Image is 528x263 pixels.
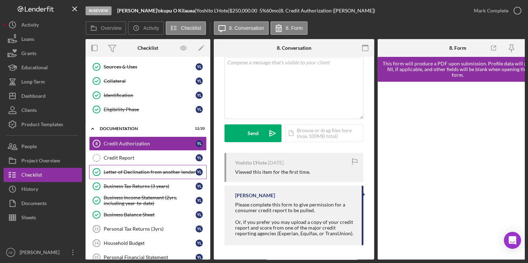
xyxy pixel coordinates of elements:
[89,236,207,250] a: 14Household BudgetYL
[196,225,203,232] div: Y L
[104,92,196,98] div: Identification
[449,45,466,51] div: 8. Form
[21,168,42,184] div: Checklist
[4,196,82,210] button: Documents
[224,124,281,142] button: Send
[196,154,203,161] div: Y L
[104,155,196,161] div: Credit Report
[4,168,82,182] a: Checklist
[101,25,121,31] label: Overview
[89,208,207,222] a: Business Balance SheetYL
[196,63,203,70] div: Y L
[214,21,269,35] button: 8. Conversation
[104,195,196,206] div: Business Income Statement (2yrs, including year-to-date)
[89,151,207,165] a: Credit ReportYL
[4,154,82,168] button: Project Overview
[196,77,203,85] div: Y L
[138,45,158,51] div: Checklist
[104,107,196,112] div: Eligibility Phase
[143,25,159,31] label: Activity
[196,254,203,261] div: Y L
[94,241,99,245] tspan: 14
[166,21,206,35] button: Checklist
[117,8,196,14] div: |
[86,6,112,15] div: In Review
[196,211,203,218] div: Y L
[95,141,98,146] tspan: 8
[21,154,60,170] div: Project Overview
[196,240,203,247] div: Y L
[181,25,201,31] label: Checklist
[117,7,195,14] b: [PERSON_NAME]'okupu O Kilauea
[128,21,164,35] button: Activity
[89,136,207,151] a: 8Credit AuthorizationYL
[100,127,187,131] div: Documentation
[235,219,354,236] div: Or, if you prefer you may upload a copy of your credit report and score from one of the major cre...
[268,160,284,166] time: 2025-03-14 18:18
[104,169,196,175] div: Letter of Declination from another lender
[94,255,98,259] tspan: 15
[4,182,82,196] button: History
[104,183,196,189] div: Business Tax Returns (3 years)
[277,45,311,51] div: 8. Conversation
[104,212,196,218] div: Business Balance Sheet
[89,60,207,74] a: Sources & UsesYL
[235,160,267,166] div: Yoshito L'Hote
[94,227,98,231] tspan: 13
[248,124,259,142] div: Send
[229,8,259,14] div: $250,000.00
[89,179,207,193] a: Business Tax Returns (3 years)YL
[104,78,196,84] div: Collateral
[467,4,524,18] button: Mark Complete
[286,25,303,31] label: 8. Form
[89,193,207,208] a: Business Income Statement (2yrs, including year-to-date)YL
[196,183,203,190] div: Y L
[89,102,207,117] a: Eligibility PhaseYL
[229,25,264,31] label: 8. Conversation
[504,232,521,249] div: Open Intercom Messenger
[4,245,82,259] button: AE[PERSON_NAME]
[196,168,203,176] div: Y L
[235,169,310,175] div: Viewed this item for the first time.
[21,196,47,212] div: Documents
[104,226,196,232] div: Personal Tax Returns (3yrs)
[4,210,82,225] button: Sheets
[235,193,275,198] div: [PERSON_NAME]
[18,245,64,261] div: [PERSON_NAME]
[86,21,126,35] button: Overview
[89,165,207,179] a: Letter of Declination from another lenderYL
[104,240,196,246] div: Household Budget
[21,182,38,198] div: History
[196,106,203,113] div: Y L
